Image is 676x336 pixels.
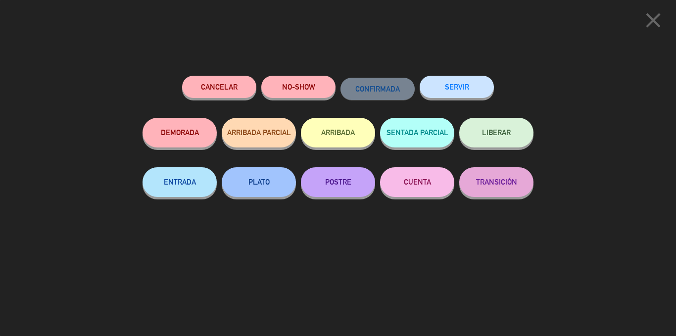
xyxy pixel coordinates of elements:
button: PLATO [222,167,296,197]
button: NO-SHOW [261,76,336,98]
button: ENTRADA [143,167,217,197]
button: CUENTA [380,167,454,197]
span: CONFIRMADA [355,85,400,93]
button: ARRIBADA [301,118,375,147]
button: CONFIRMADA [340,78,415,100]
button: Cancelar [182,76,256,98]
button: SERVIR [420,76,494,98]
button: TRANSICIÓN [459,167,533,197]
i: close [641,8,666,33]
button: LIBERAR [459,118,533,147]
button: POSTRE [301,167,375,197]
span: ARRIBADA PARCIAL [227,128,291,137]
button: SENTADA PARCIAL [380,118,454,147]
button: close [638,7,669,37]
span: LIBERAR [482,128,511,137]
button: DEMORADA [143,118,217,147]
button: ARRIBADA PARCIAL [222,118,296,147]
